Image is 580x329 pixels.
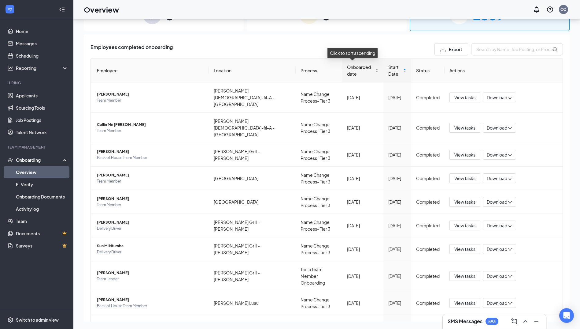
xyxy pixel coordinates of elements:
[449,123,480,133] button: View tasks
[296,167,342,190] td: Name Change Process- Tier 3
[487,94,507,101] span: Download
[84,4,119,15] h1: Overview
[434,43,468,55] button: Export
[416,222,440,229] div: Completed
[416,273,440,279] div: Completed
[59,6,65,13] svg: Collapse
[209,291,296,315] td: [PERSON_NAME] Luau
[97,97,204,104] span: Team Member
[97,297,204,303] span: [PERSON_NAME]
[388,94,406,101] div: [DATE]
[296,190,342,214] td: Name Change Process- Tier 3
[449,244,480,254] button: View tasks
[296,237,342,261] td: Name Change Process- Tier 3
[449,173,480,183] button: View tasks
[97,196,204,202] span: [PERSON_NAME]
[449,93,480,102] button: View tasks
[97,320,204,327] span: [PERSON_NAME] [PERSON_NAME]
[454,151,475,158] span: View tasks
[347,94,379,101] div: [DATE]
[16,166,68,178] a: Overview
[508,248,512,252] span: down
[16,37,68,50] a: Messages
[97,202,204,208] span: Team Member
[508,200,512,205] span: down
[522,318,529,325] svg: ChevronUp
[16,25,68,37] a: Home
[16,126,68,138] a: Talent Network
[7,157,13,163] svg: UserCheck
[296,143,342,167] td: Name Change Process- Tier 3
[209,113,296,143] td: [PERSON_NAME] [DEMOGRAPHIC_DATA]-fil-A - [GEOGRAPHIC_DATA]
[454,175,475,182] span: View tasks
[508,96,512,100] span: down
[7,6,13,12] svg: WorkstreamLogo
[209,237,296,261] td: [PERSON_NAME] Grill - [PERSON_NAME]
[7,145,67,150] div: Team Management
[91,43,173,55] span: Employees completed onboarding
[508,224,512,228] span: down
[454,246,475,252] span: View tasks
[16,50,68,62] a: Scheduling
[347,222,379,229] div: [DATE]
[487,300,507,306] span: Download
[531,316,541,326] button: Minimize
[533,6,540,13] svg: Notifications
[16,157,63,163] div: Onboarding
[388,64,402,77] span: Start Date
[508,301,512,306] span: down
[388,199,406,205] div: [DATE]
[296,214,342,237] td: Name Change Process- Tier 3
[454,273,475,279] span: View tasks
[209,190,296,214] td: [GEOGRAPHIC_DATA]
[508,126,512,130] span: down
[508,153,512,157] span: down
[347,124,379,131] div: [DATE]
[16,215,68,227] a: Team
[296,113,342,143] td: Name Change Process- Tier 3
[347,273,379,279] div: [DATE]
[347,246,379,252] div: [DATE]
[209,82,296,113] td: [PERSON_NAME] [DEMOGRAPHIC_DATA]-fil-A - [GEOGRAPHIC_DATA]
[559,308,574,323] div: Open Intercom Messenger
[454,124,475,131] span: View tasks
[97,172,204,178] span: [PERSON_NAME]
[342,59,383,82] th: Onboarded date
[209,143,296,167] td: [PERSON_NAME] Grill - [PERSON_NAME]
[388,222,406,229] div: [DATE]
[97,276,204,282] span: Team Leader
[388,151,406,158] div: [DATE]
[16,240,68,252] a: SurveysCrown
[560,7,567,12] div: CQ
[16,89,68,102] a: Applicants
[16,203,68,215] a: Activity log
[97,219,204,225] span: [PERSON_NAME]
[97,178,204,184] span: Team Member
[388,124,406,131] div: [DATE]
[347,300,379,306] div: [DATE]
[509,316,519,326] button: ComposeMessage
[97,225,204,232] span: Delivery Driver
[296,291,342,315] td: Name Change Process- Tier 3
[449,298,480,308] button: View tasks
[487,222,507,229] span: Download
[209,261,296,291] td: [PERSON_NAME] Grill - [PERSON_NAME]
[508,274,512,279] span: down
[16,65,68,71] div: Reporting
[487,199,507,205] span: Download
[449,197,480,207] button: View tasks
[448,318,482,325] h3: SMS Messages
[296,261,342,291] td: Tier 3 Team Member Onboarding
[416,246,440,252] div: Completed
[416,175,440,182] div: Completed
[449,47,462,51] span: Export
[511,318,518,325] svg: ComposeMessage
[7,80,67,85] div: Hiring
[388,300,406,306] div: [DATE]
[416,151,440,158] div: Completed
[416,124,440,131] div: Completed
[327,48,378,58] div: Click to sort ascending
[454,199,475,205] span: View tasks
[347,175,379,182] div: [DATE]
[97,243,204,249] span: Sun Mi Ntumba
